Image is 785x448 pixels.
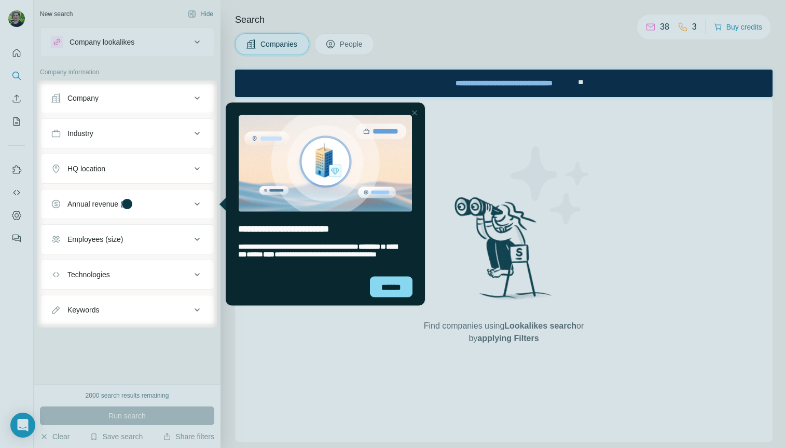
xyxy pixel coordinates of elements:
[67,199,129,209] div: Annual revenue ($)
[40,192,214,216] button: Annual revenue ($)
[40,121,214,146] button: Industry
[40,86,214,111] button: Company
[67,269,110,280] div: Technologies
[40,227,214,252] button: Employees (size)
[67,234,123,245] div: Employees (size)
[217,101,427,308] iframe: Tooltip
[67,128,93,139] div: Industry
[67,164,105,174] div: HQ location
[67,93,99,103] div: Company
[40,262,214,287] button: Technologies
[196,2,342,25] div: Upgrade plan for full access to Surfe
[67,305,99,315] div: Keywords
[40,156,214,181] button: HQ location
[40,297,214,322] button: Keywords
